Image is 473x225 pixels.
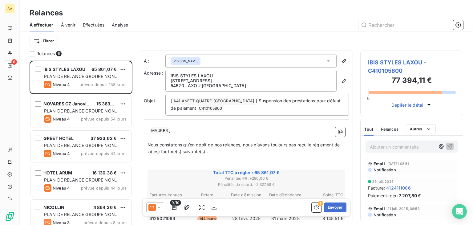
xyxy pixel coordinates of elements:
[30,60,132,225] div: grid
[266,192,305,198] th: Date d’échéance
[387,162,409,166] span: [DATE] 08:51
[171,98,342,111] span: ] Suspension des prestations pour défaut de paiement.
[367,96,370,101] span: 0
[391,102,425,108] span: Déplier le détail
[144,58,165,64] label: À :
[171,83,331,88] p: 54520 LAXOU , [GEOGRAPHIC_DATA]
[305,192,344,198] th: Solde TTC
[374,161,385,166] span: Email
[30,36,58,46] button: Filtrer
[372,180,394,183] span: 29 juil. 2025
[386,185,411,191] span: 4124111086
[373,167,396,172] span: Notification
[148,182,344,187] span: Pénalités de retard : + 2 327,58 €
[171,78,331,83] p: [STREET_ADDRESS]
[266,215,305,222] td: 31 mars 2025
[144,98,158,103] span: Objet :
[150,127,169,134] span: MAURER
[368,192,398,199] span: Paiement reçu
[390,101,434,108] button: Déplier le détail
[368,75,455,87] h3: 77 394,11 €
[227,215,266,222] td: 28 févr. 2025
[30,7,63,18] h3: Relances
[368,185,385,191] span: Facture :
[387,207,420,211] span: 21 juil. 2025, 08:53
[148,176,344,181] span: Pénalités IFR : + 280,00 €
[364,127,374,132] span: Tout
[5,211,15,221] img: Logo LeanPay
[324,202,346,212] button: Envoyer
[399,192,421,199] span: 7 207,80 €
[373,212,396,217] span: Notification
[112,22,128,28] span: Analyse
[452,204,467,219] div: Open Intercom Messenger
[149,192,188,198] th: Factures échues
[305,215,344,222] td: 8 145,51 €
[144,70,163,76] span: Adresse :
[30,22,54,28] span: À effectuer
[171,73,331,78] p: IBIS STYLES LAXOU
[5,60,14,70] a: 6
[170,200,181,206] span: 9/10
[172,98,255,105] span: A41 ANETT QUATRE [GEOGRAPHIC_DATA]
[227,192,266,198] th: Date d’émission
[36,51,55,57] span: Relances
[149,215,176,222] span: 4125021069
[374,206,385,211] span: Email
[83,22,105,28] span: Effectuées
[197,216,217,222] span: 144 jours
[11,59,17,65] span: 6
[406,124,436,134] button: Autres
[368,58,455,75] span: IBIS STYLES LAXOU - C410105800
[61,22,75,28] span: À venir
[148,170,344,176] span: Total TTC à régler : 65 861,07 €
[381,127,398,132] span: Relances
[5,4,15,14] div: AA
[148,142,341,154] span: Nous constatons qu’en dépit de nos relances, nous n’avons toujours pas reçu le règlement de la(le...
[172,59,199,63] span: [PERSON_NAME]
[188,192,227,198] th: Retard
[198,105,223,112] span: C410105800
[56,51,62,56] span: 6
[169,128,170,133] span: ,
[358,20,451,30] input: Rechercher
[171,98,172,103] span: [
